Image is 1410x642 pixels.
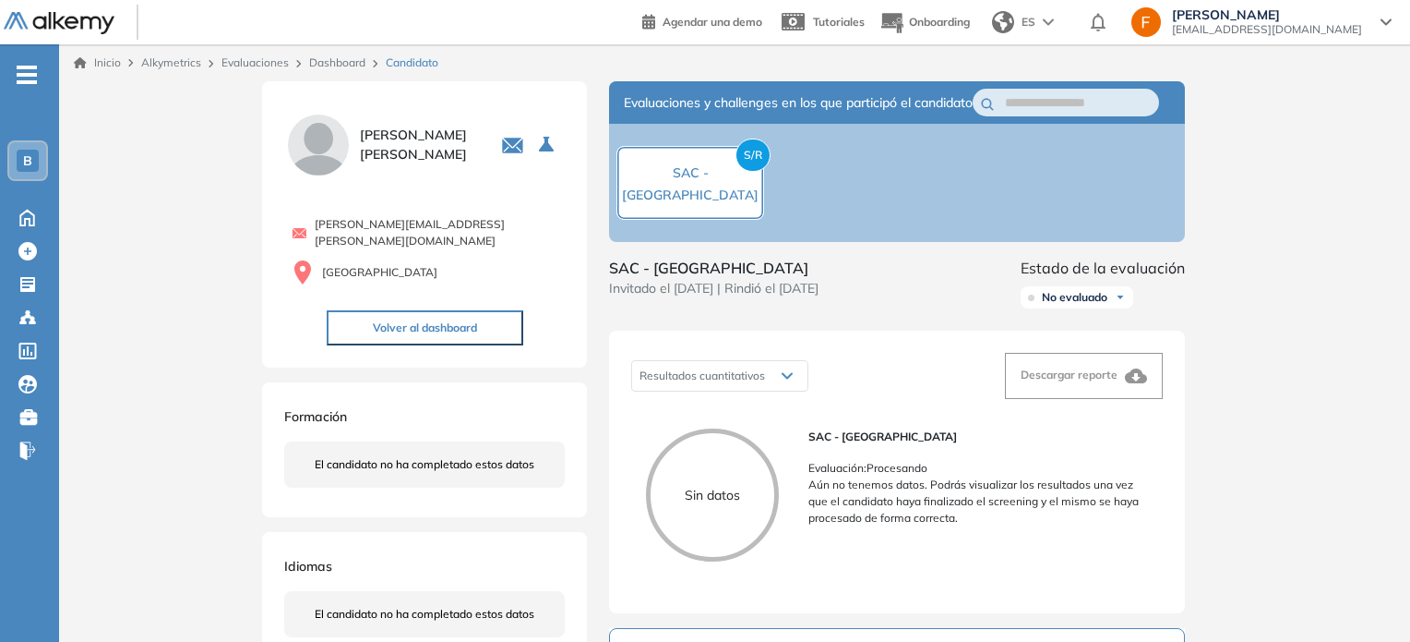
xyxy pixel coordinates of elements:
[879,3,970,42] button: Onboarding
[1042,290,1107,305] span: No evaluado
[1172,7,1362,22] span: [PERSON_NAME]
[284,558,332,575] span: Idiomas
[221,55,289,69] a: Evaluaciones
[1172,22,1362,37] span: [EMAIL_ADDRESS][DOMAIN_NAME]
[309,55,365,69] a: Dashboard
[609,279,819,298] span: Invitado el [DATE] | Rindió el [DATE]
[1005,353,1163,399] button: Descargar reporte
[141,55,201,69] span: Alkymetrics
[909,15,970,29] span: Onboarding
[813,15,865,29] span: Tutoriales
[322,264,437,281] span: [GEOGRAPHIC_DATA]
[622,164,759,203] span: SAC - [GEOGRAPHIC_DATA]
[284,408,347,425] span: Formación
[315,606,534,623] span: El candidato no ha completado estos datos
[386,55,438,71] span: Candidato
[735,139,771,172] span: S/R
[1022,14,1035,30] span: ES
[327,310,523,345] button: Volver al dashboard
[808,477,1148,527] p: Aún no tenemos datos. Podrás visualizar los resultados una vez que el candidato haya finalizado e...
[4,12,114,35] img: Logo
[639,369,765,382] span: Resultados cuantitativos
[624,93,973,113] span: Evaluaciones y challenges en los que participó el candidato
[1021,368,1117,382] span: Descargar reporte
[651,486,774,505] p: Sin datos
[315,456,534,473] span: El candidato no ha completado estos datos
[992,11,1014,33] img: world
[1318,553,1410,642] iframe: Chat Widget
[1318,553,1410,642] div: Widget de chat
[808,460,1148,477] p: Evaluación : Procesando
[284,111,352,179] img: PROFILE_MENU_LOGO_USER
[315,216,565,249] span: [PERSON_NAME][EMAIL_ADDRESS][PERSON_NAME][DOMAIN_NAME]
[663,15,762,29] span: Agendar una demo
[360,126,479,164] span: [PERSON_NAME] [PERSON_NAME]
[808,429,1148,445] span: SAC - [GEOGRAPHIC_DATA]
[642,9,762,31] a: Agendar una demo
[23,153,32,168] span: B
[1021,257,1185,279] span: Estado de la evaluación
[17,73,37,77] i: -
[609,257,819,279] span: SAC - [GEOGRAPHIC_DATA]
[1115,292,1126,303] img: Ícono de flecha
[74,55,121,71] a: Inicio
[532,128,565,162] button: Seleccione la evaluación activa
[1043,18,1054,26] img: arrow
